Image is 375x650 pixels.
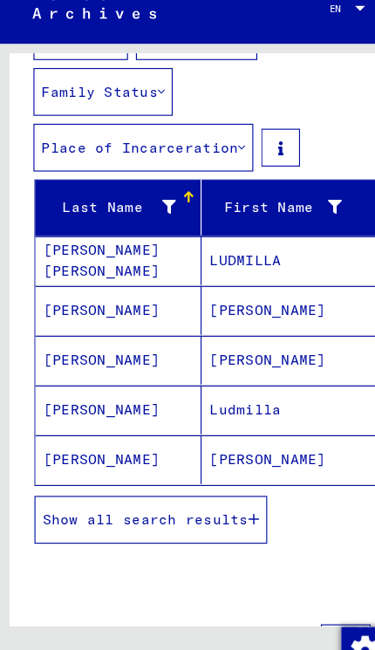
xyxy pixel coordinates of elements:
p: Copyright © Arolsen Archives, 2021 [9,611,222,626]
mat-icon: Side nav toggle icon [347,23,368,44]
mat-cell: [PERSON_NAME] [31,406,177,448]
button: Place of Incarceration [30,133,222,174]
div: Last Name [38,197,154,216]
span: Show all search results [37,472,218,488]
mat-cell: [PERSON_NAME] [177,406,343,448]
p: In partner ship with [213,595,322,626]
div: First Name [184,192,322,220]
a: Legal notice [9,595,96,611]
img: Zustimmung ändern [299,574,341,616]
mat-cell: [PERSON_NAME] [177,275,343,318]
mat-cell: [PERSON_NAME] [31,275,177,318]
mat-cell: [PERSON_NAME] [31,318,177,361]
div: Topics [35,573,113,605]
mat-header-cell: First Name [177,181,343,230]
button: Family Status [30,84,152,126]
img: Arolsen_neg.svg [14,15,137,41]
button: Toggle sidenav [340,14,375,49]
mat-cell: [PERSON_NAME] [177,318,343,361]
button: Show all search results [31,459,235,501]
mat-cell: Ludmilla [177,362,343,405]
div: | [9,595,222,611]
div: First Name [184,197,300,216]
mat-header-cell: Last Name [31,181,177,230]
mat-cell: [PERSON_NAME] [31,362,177,405]
mat-cell: [PERSON_NAME] [PERSON_NAME] [31,231,177,274]
span: EN [289,27,308,37]
mat-cell: LUDMILLA [177,231,343,274]
a: Privacy policy [102,595,222,611]
div: Last Name [38,192,176,220]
